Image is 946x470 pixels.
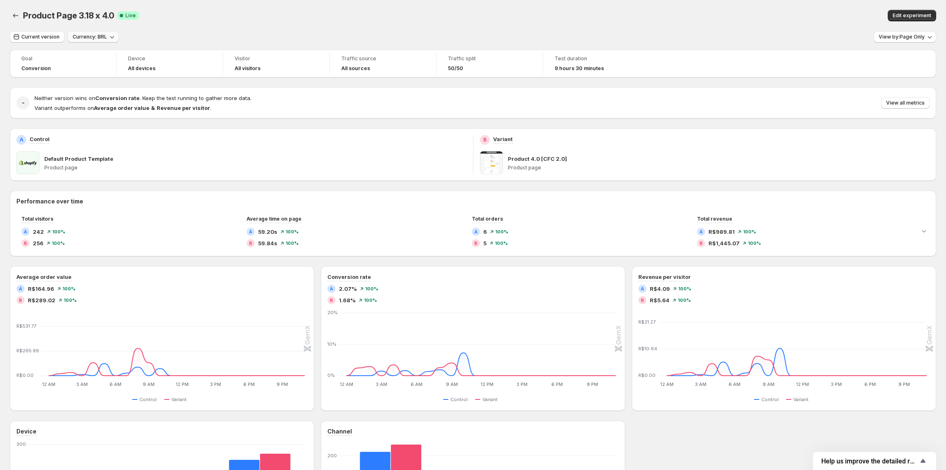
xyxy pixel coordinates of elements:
span: 242 [33,228,44,236]
p: Control [30,135,50,143]
span: Device [128,55,211,62]
span: Average time on page [247,216,302,222]
text: 3 PM [210,381,221,387]
h2: A [641,286,644,291]
span: 100 % [743,229,756,234]
span: 59.20s [258,228,277,236]
text: R$0.00 [16,372,34,378]
text: 300 [16,441,26,447]
span: Variant [171,396,187,403]
h2: B [330,298,333,303]
span: Goal [21,55,105,62]
span: 2.07% [339,285,357,293]
span: 100 % [62,286,75,291]
text: 200 [327,453,337,459]
span: 100 % [678,286,691,291]
h2: A [20,137,23,143]
text: 12 PM [176,381,189,387]
span: 100 % [365,286,378,291]
span: Variant [482,396,498,403]
h2: A [249,229,252,234]
text: 10% [327,341,336,347]
h2: B [699,241,703,246]
h2: A [24,229,27,234]
span: 100 % [678,298,691,303]
img: Product 4.0 [CFC 2.0] [480,151,503,174]
a: VisitorAll visitors [235,55,318,73]
text: 12 AM [340,381,353,387]
text: 6 PM [551,381,563,387]
h4: All devices [128,65,155,72]
button: Control [754,395,782,404]
h2: A [19,286,22,291]
span: 256 [33,239,43,247]
h2: A [330,286,333,291]
p: Product page [44,164,466,171]
span: 100 % [286,229,299,234]
span: 59.84s [258,239,277,247]
span: Control [761,396,779,403]
text: 9 AM [763,381,775,387]
span: Variant [793,396,809,403]
h2: B [249,241,252,246]
strong: Average order value [94,105,149,111]
a: GoalConversion [21,55,105,73]
text: 9 PM [898,381,910,387]
span: Visitor [235,55,318,62]
a: DeviceAll devices [128,55,211,73]
span: 100 % [52,241,65,246]
span: Total visitors [21,216,53,222]
h2: B [19,298,22,303]
text: 3 PM [831,381,842,387]
span: R$164.96 [28,285,54,293]
h3: Device [16,427,37,436]
text: R$531.77 [16,323,36,329]
button: View all metrics [881,97,930,109]
span: Control [450,396,468,403]
a: Traffic sourceAll sources [341,55,425,73]
h4: All sources [341,65,370,72]
span: Help us improve the detailed report for A/B campaigns [821,457,918,465]
button: Expand chart [918,225,930,237]
span: View all metrics [886,100,925,106]
text: 9 AM [143,381,155,387]
text: R$265.89 [16,348,39,354]
text: 9 PM [276,381,288,387]
strong: Revenue per visitor [157,105,210,111]
strong: Conversion rate [95,95,139,101]
span: Total orders [472,216,503,222]
h4: All visitors [235,65,260,72]
text: 9 AM [446,381,458,387]
h2: B [641,298,644,303]
p: Variant [493,135,513,143]
text: 3 PM [516,381,528,387]
span: 100 % [364,298,377,303]
button: Show survey - Help us improve the detailed report for A/B campaigns [821,456,928,466]
p: Product 4.0 [CFC 2.0] [508,155,567,163]
button: Edit experiment [888,10,936,21]
button: Variant [164,395,190,404]
strong: & [151,105,155,111]
text: R$10.64 [638,346,657,351]
h2: Performance over time [16,197,930,205]
text: 12 AM [660,381,674,387]
span: Current version [21,34,59,40]
span: 50/50 [448,65,463,72]
h3: Revenue per visitor [638,273,691,281]
text: 12 PM [480,381,494,387]
text: 6 AM [110,381,121,387]
p: Product page [508,164,930,171]
text: R$0.00 [638,372,656,378]
span: 100 % [748,241,761,246]
p: Default Product Template [44,155,113,163]
button: Control [443,395,471,404]
span: R$989.81 [708,228,735,236]
text: 12 PM [796,381,809,387]
span: Currency: BRL [73,34,107,40]
h2: A [474,229,478,234]
span: 100 % [52,229,65,234]
span: R$1,445.07 [708,239,740,247]
h2: - [22,99,25,107]
button: Variant [786,395,812,404]
span: 9 hours 30 minutes [555,65,604,72]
